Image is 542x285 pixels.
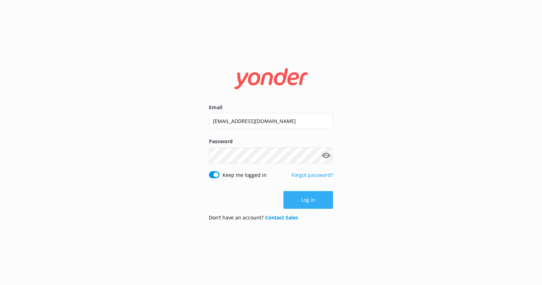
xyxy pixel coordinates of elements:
button: Show password [319,148,333,162]
label: Password [209,138,333,145]
a: Forgot password? [292,172,333,178]
a: Contact Sales [265,214,298,221]
p: Don’t have an account? [209,214,298,222]
button: Log in [283,191,333,209]
label: Email [209,104,333,111]
input: user@emailaddress.com [209,113,333,129]
label: Keep me logged in [222,171,267,179]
